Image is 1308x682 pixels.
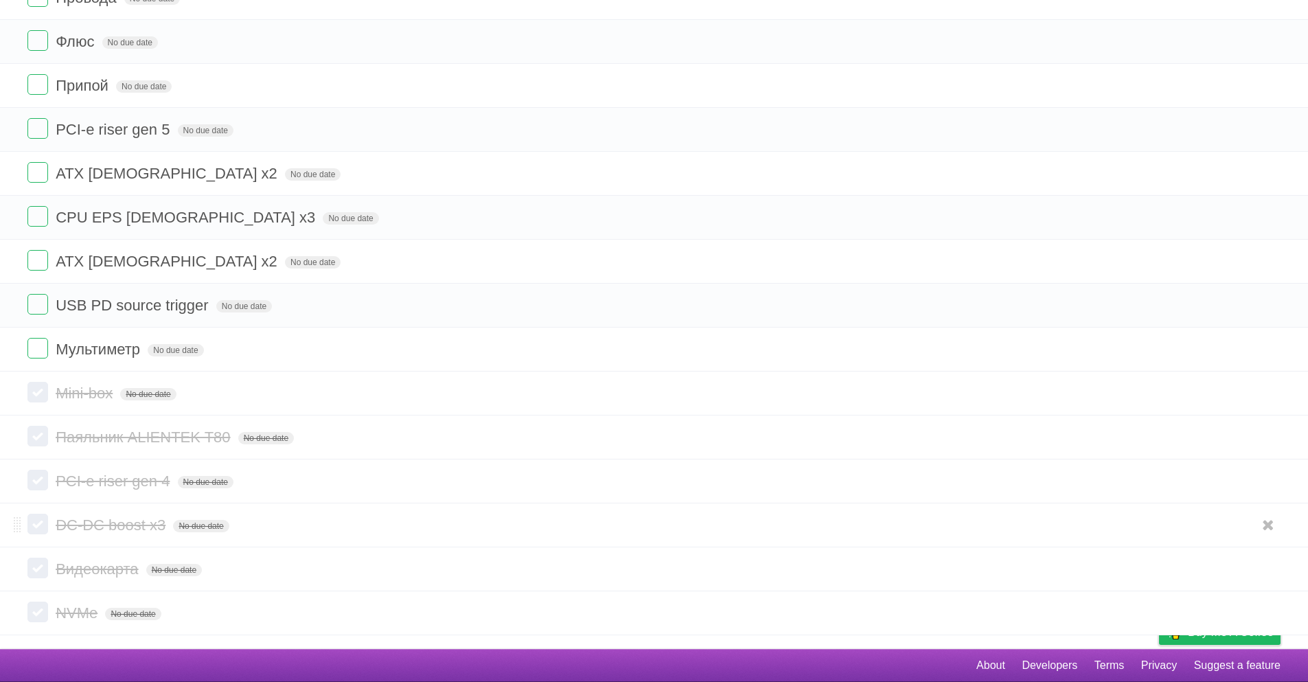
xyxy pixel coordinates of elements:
label: Done [27,30,48,51]
span: PCI-e riser gen 5 [56,121,173,138]
span: No due date [102,36,158,49]
label: Done [27,558,48,578]
span: No due date [178,124,233,137]
label: Done [27,74,48,95]
span: CPU EPS [DEMOGRAPHIC_DATA] x3 [56,209,319,226]
span: Видеокарта [56,560,141,578]
span: ATX [DEMOGRAPHIC_DATA] x2 [56,253,281,270]
label: Done [27,514,48,534]
label: Done [27,338,48,359]
label: Done [27,162,48,183]
span: No due date [120,388,176,400]
span: No due date [173,520,229,532]
span: No due date [216,300,272,312]
span: No due date [146,564,202,576]
span: No due date [238,432,294,444]
label: Done [27,470,48,490]
span: Buy me a coffee [1188,620,1274,644]
label: Done [27,294,48,315]
label: Done [27,118,48,139]
span: Флюс [56,33,97,50]
span: Паяльник ALIENTEK T80 [56,429,233,446]
span: No due date [178,476,233,488]
a: Terms [1094,652,1125,679]
label: Done [27,206,48,227]
span: No due date [323,212,378,225]
span: NVMe [56,604,101,622]
a: About [976,652,1005,679]
a: Privacy [1141,652,1177,679]
span: ATX [DEMOGRAPHIC_DATA] x2 [56,165,281,182]
label: Done [27,250,48,271]
a: Suggest a feature [1194,652,1281,679]
span: No due date [116,80,172,93]
label: Done [27,602,48,622]
a: Developers [1022,652,1077,679]
span: No due date [285,256,341,269]
span: No due date [148,344,203,356]
span: Припой [56,77,112,94]
label: Done [27,382,48,402]
span: PCI-e riser gen 4 [56,473,173,490]
span: Mini-box [56,385,116,402]
span: No due date [285,168,341,181]
span: USB PD source trigger [56,297,212,314]
span: Мультиметр [56,341,144,358]
label: Done [27,426,48,446]
span: DC-DC boost x3 [56,516,169,534]
span: No due date [105,608,161,620]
